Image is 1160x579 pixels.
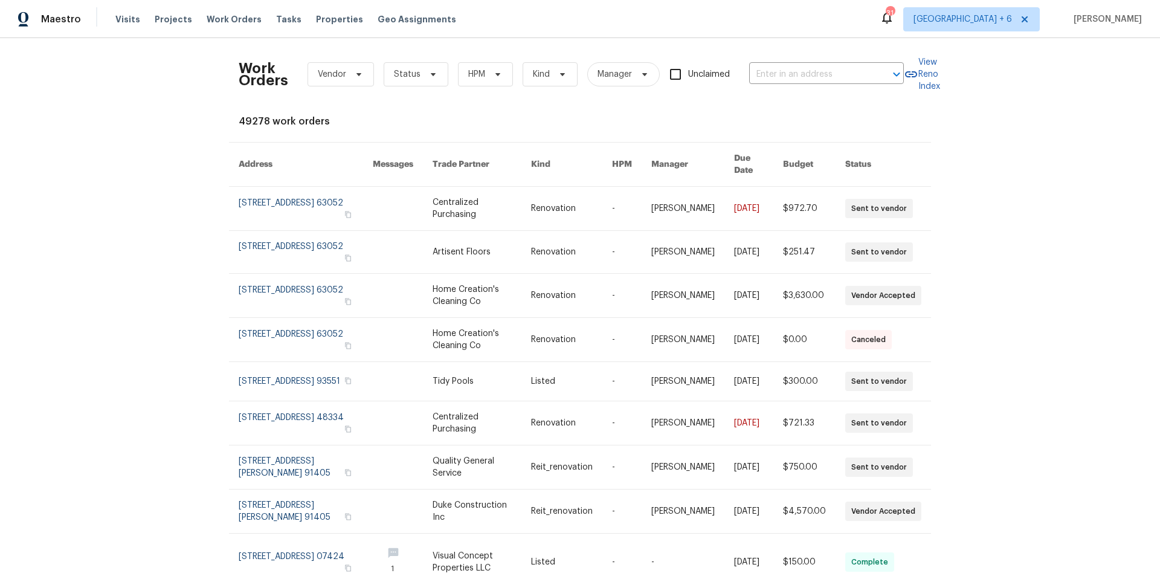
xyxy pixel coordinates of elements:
td: [PERSON_NAME] [642,445,724,490]
div: 49278 work orders [239,115,921,128]
td: [PERSON_NAME] [642,362,724,401]
span: HPM [468,68,485,80]
span: Tasks [276,15,301,24]
td: [PERSON_NAME] [642,318,724,362]
td: - [602,445,642,490]
th: Address [229,143,363,187]
td: Home Creation's Cleaning Co [423,274,521,318]
td: Tidy Pools [423,362,521,401]
td: Reit_renovation [521,445,602,490]
button: Copy Address [343,511,353,522]
td: - [602,274,642,318]
span: Geo Assignments [378,13,456,25]
td: [PERSON_NAME] [642,231,724,274]
th: Kind [521,143,602,187]
td: Renovation [521,231,602,274]
td: Renovation [521,318,602,362]
button: Open [888,66,905,83]
button: Copy Address [343,253,353,264]
td: Home Creation's Cleaning Co [423,318,521,362]
h2: Work Orders [239,62,288,86]
td: Renovation [521,187,602,231]
th: Due Date [724,143,773,187]
th: Status [836,143,931,187]
button: Copy Address [343,424,353,435]
td: Reit_renovation [521,490,602,534]
td: Artisent Floors [423,231,521,274]
td: [PERSON_NAME] [642,490,724,534]
button: Copy Address [343,340,353,351]
td: [PERSON_NAME] [642,401,724,445]
span: Status [394,68,420,80]
th: Messages [363,143,423,187]
td: Centralized Purchasing [423,187,521,231]
button: Copy Address [343,296,353,307]
span: Vendor [318,68,346,80]
td: Centralized Purchasing [423,401,521,445]
th: Budget [773,143,836,187]
td: Quality General Service [423,445,521,490]
span: Visits [115,13,140,25]
td: Listed [521,362,602,401]
button: Copy Address [343,467,353,478]
button: Copy Address [343,209,353,220]
td: - [602,401,642,445]
span: Kind [533,68,550,80]
td: Renovation [521,401,602,445]
td: [PERSON_NAME] [642,187,724,231]
td: - [602,187,642,231]
th: Trade Partner [423,143,521,187]
span: Maestro [41,13,81,25]
td: - [602,362,642,401]
th: Manager [642,143,724,187]
span: Projects [155,13,192,25]
td: Renovation [521,274,602,318]
td: Duke Construction Inc [423,490,521,534]
td: - [602,490,642,534]
span: [GEOGRAPHIC_DATA] + 6 [913,13,1012,25]
span: Manager [598,68,632,80]
span: Unclaimed [688,68,730,81]
a: View Reno Index [904,56,940,92]
button: Copy Address [343,375,353,386]
div: 31 [886,7,894,19]
button: Copy Address [343,563,353,574]
th: HPM [602,143,642,187]
input: Enter in an address [749,65,870,84]
td: [PERSON_NAME] [642,274,724,318]
td: - [602,231,642,274]
span: Work Orders [207,13,262,25]
td: - [602,318,642,362]
span: [PERSON_NAME] [1069,13,1142,25]
span: Properties [316,13,363,25]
